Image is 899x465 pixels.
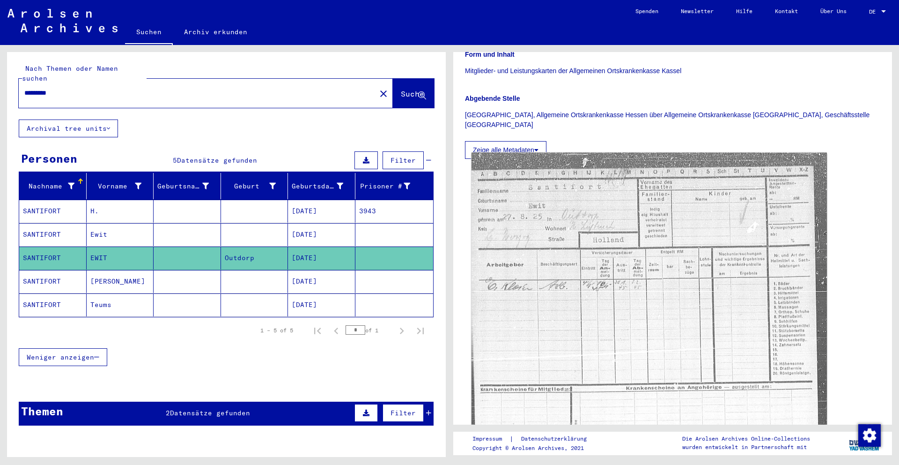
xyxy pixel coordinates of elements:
mat-cell: [DATE] [288,200,355,223]
button: Next page [392,321,411,340]
mat-cell: Ewit [87,223,154,246]
div: Nachname [23,179,86,194]
mat-cell: [DATE] [288,293,355,316]
div: Geburt‏ [225,181,276,191]
a: Suchen [125,21,173,45]
span: Datensätze gefunden [170,409,250,417]
div: 1 – 5 of 5 [260,326,293,335]
p: Mitglieder- und Leistungskarten der Allgemeinen Ortskrankenkasse Kassel [465,66,880,76]
mat-cell: [DATE] [288,223,355,246]
div: Geburtsdatum [292,179,355,194]
mat-cell: 3943 [355,200,434,223]
button: Suche [393,79,434,108]
b: Form und Inhalt [465,51,515,58]
mat-cell: EWIT [87,247,154,270]
mat-cell: SANTIFORT [19,223,87,246]
div: Geburtsname [157,181,209,191]
mat-icon: close [378,88,389,99]
mat-header-cell: Geburtsdatum [288,173,355,199]
button: First page [308,321,327,340]
div: Vorname [90,181,142,191]
span: 2 [166,409,170,417]
span: DE [869,8,879,15]
mat-cell: Outdorp [221,247,288,270]
b: Abgebende Stelle [465,95,520,102]
div: Geburt‏ [225,179,288,194]
mat-label: Nach Themen oder Namen suchen [22,64,118,82]
p: Copyright © Arolsen Archives, 2021 [472,444,598,452]
div: Prisoner # [359,179,422,194]
button: Last page [411,321,430,340]
button: Archival tree units [19,120,118,137]
mat-header-cell: Nachname [19,173,87,199]
div: | [472,434,598,444]
button: Filter [383,404,424,422]
div: Vorname [90,179,154,194]
mat-cell: [PERSON_NAME] [87,270,154,293]
button: Filter [383,151,424,169]
div: Nachname [23,181,74,191]
a: Archiv erkunden [173,21,258,43]
a: Datenschutzerklärung [514,434,598,444]
p: wurden entwickelt in Partnerschaft mit [682,443,810,451]
mat-header-cell: Geburtsname [154,173,221,199]
button: Zeige alle Metadaten [465,141,546,159]
div: Geburtsname [157,179,221,194]
img: yv_logo.png [847,431,882,455]
img: Arolsen_neg.svg [7,9,118,32]
button: Previous page [327,321,346,340]
p: [GEOGRAPHIC_DATA], Allgemeine Ortskrankenkasse Hessen über Allgemeine Ortskrankenkasse [GEOGRAPHI... [465,110,880,130]
span: Datensätze gefunden [177,156,257,165]
mat-cell: SANTIFORT [19,293,87,316]
mat-header-cell: Prisoner # [355,173,434,199]
mat-header-cell: Vorname [87,173,154,199]
span: Weniger anzeigen [27,353,94,361]
a: Impressum [472,434,509,444]
div: Themen [21,403,63,420]
mat-cell: [DATE] [288,270,355,293]
div: of 1 [346,326,392,335]
div: Personen [21,150,77,167]
p: Die Arolsen Archives Online-Collections [682,435,810,443]
mat-header-cell: Geburt‏ [221,173,288,199]
span: Suche [401,89,424,98]
span: Filter [391,156,416,165]
mat-cell: H. [87,200,154,223]
button: Clear [374,84,393,103]
span: 5 [173,156,177,165]
mat-cell: SANTIFORT [19,247,87,270]
mat-cell: SANTIFORT [19,270,87,293]
div: Prisoner # [359,181,411,191]
div: Geburtsdatum [292,181,343,191]
mat-cell: [DATE] [288,247,355,270]
mat-cell: Teums [87,293,154,316]
button: Weniger anzeigen [19,348,107,366]
mat-cell: SANTIFORT [19,200,87,223]
span: Filter [391,409,416,417]
img: Zustimmung ändern [858,424,881,447]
